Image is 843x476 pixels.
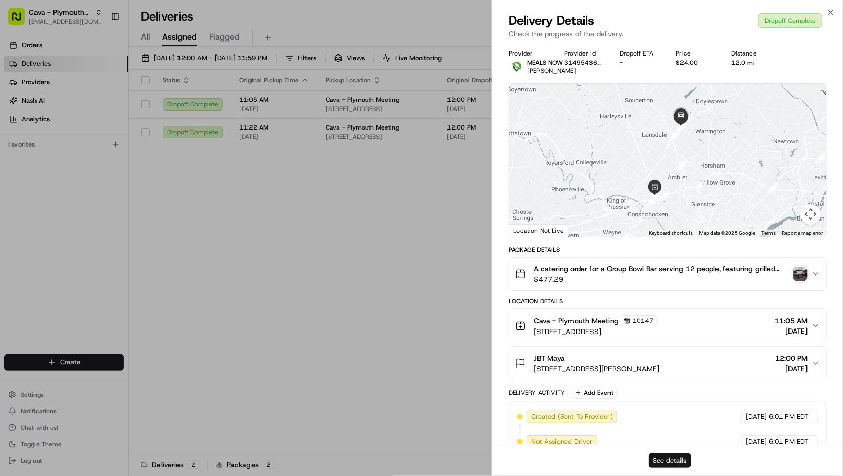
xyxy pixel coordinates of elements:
[509,347,826,380] button: JBT Maya[STREET_ADDRESS][PERSON_NAME]12:00 PM[DATE]
[633,317,653,325] span: 10147
[509,246,827,254] div: Package Details
[97,149,165,159] span: API Documentation
[87,150,95,158] div: 💻
[509,309,826,343] button: Cava - Plymouth Meeting10147[STREET_ADDRESS]11:05 AM[DATE]
[527,67,576,75] span: [PERSON_NAME]
[676,59,715,67] div: $24.00
[512,224,546,237] img: Google
[27,66,170,77] input: Clear
[509,389,565,397] div: Delivery Activity
[731,59,770,67] div: 12.0 mi
[35,108,130,117] div: We're available if you need us!
[531,437,593,446] span: Not Assigned Driver
[649,230,693,237] button: Keyboard shortcuts
[649,453,691,468] button: See details
[658,190,670,201] div: 9
[775,316,808,326] span: 11:05 AM
[775,326,808,336] span: [DATE]
[10,150,19,158] div: 📗
[731,49,770,58] div: Distance
[10,10,31,31] img: Nash
[509,297,827,305] div: Location Details
[695,177,706,189] div: 5
[509,12,594,29] span: Delivery Details
[769,437,809,446] span: 6:01 PM EDT
[766,182,778,193] div: 4
[509,258,826,290] button: A catering order for a Group Bowl Bar serving 12 people, featuring grilled chicken, saffron basma...
[649,190,660,201] div: 8
[746,437,767,446] span: [DATE]
[509,49,548,58] div: Provider
[509,224,568,237] div: Location Not Live
[534,363,659,374] span: [STREET_ADDRESS][PERSON_NAME]
[782,230,823,236] a: Report a map error
[534,274,789,284] span: $477.29
[10,41,187,58] p: Welcome 👋
[73,174,124,182] a: Powered byPylon
[83,145,169,163] a: 💻API Documentation
[775,353,808,363] span: 12:00 PM
[534,326,657,337] span: [STREET_ADDRESS]
[648,192,659,203] div: 7
[35,98,169,108] div: Start new chat
[620,49,659,58] div: Dropoff ETA
[814,152,826,163] div: 3
[512,224,546,237] a: Open this area in Google Maps (opens a new window)
[775,363,808,374] span: [DATE]
[509,29,827,39] p: Check the progress of the delivery.
[761,230,776,236] a: Terms
[6,145,83,163] a: 📗Knowledge Base
[527,59,563,67] span: MEALS NOW
[534,264,789,274] span: A catering order for a Group Bowl Bar serving 12 people, featuring grilled chicken, saffron basma...
[531,412,613,422] span: Created (Sent To Provider)
[10,98,29,117] img: 1736555255976-a54dd68f-1ca7-489b-9aae-adbdc363a1c4
[620,59,659,67] div: -
[564,59,603,67] button: 3149543607353348
[769,412,809,422] span: 6:01 PM EDT
[509,59,525,75] img: melas_now_logo.png
[746,412,767,422] span: [DATE]
[534,353,565,363] span: JBT Maya
[175,101,187,114] button: Start new chat
[800,204,821,225] button: Map camera controls
[676,49,715,58] div: Price
[534,316,619,326] span: Cava - Plymouth Meeting
[571,387,617,399] button: Add Event
[669,129,680,140] div: 11
[676,158,687,170] div: 10
[102,174,124,182] span: Pylon
[699,230,755,236] span: Map data ©2025 Google
[793,267,808,281] img: photo_proof_of_delivery image
[564,49,603,58] div: Provider Id
[21,149,79,159] span: Knowledge Base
